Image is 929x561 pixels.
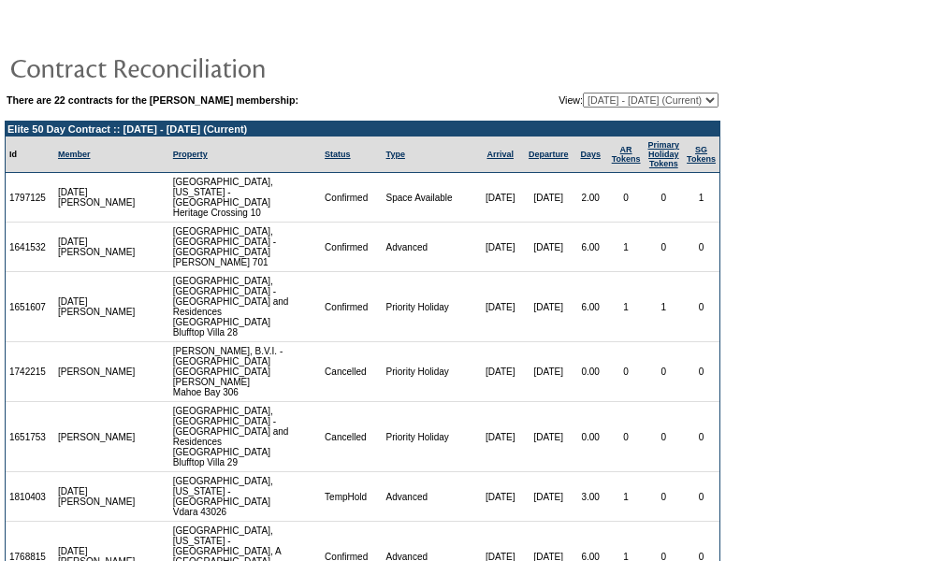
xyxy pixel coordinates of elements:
[9,49,384,86] img: pgTtlContractReconciliation.gif
[383,472,477,522] td: Advanced
[645,402,684,472] td: 0
[608,472,645,522] td: 1
[383,223,477,272] td: Advanced
[321,342,382,402] td: Cancelled
[383,173,477,223] td: Space Available
[645,173,684,223] td: 0
[645,472,684,522] td: 0
[486,150,514,159] a: Arrival
[573,472,608,522] td: 3.00
[54,223,139,272] td: [DATE][PERSON_NAME]
[383,272,477,342] td: Priority Holiday
[477,223,524,272] td: [DATE]
[524,173,573,223] td: [DATE]
[7,94,298,106] b: There are 22 contracts for the [PERSON_NAME] membership:
[683,402,719,472] td: 0
[169,472,321,522] td: [GEOGRAPHIC_DATA], [US_STATE] - [GEOGRAPHIC_DATA] Vdara 43026
[173,150,208,159] a: Property
[573,173,608,223] td: 2.00
[54,342,139,402] td: [PERSON_NAME]
[58,150,91,159] a: Member
[524,342,573,402] td: [DATE]
[683,272,719,342] td: 0
[6,122,719,137] td: Elite 50 Day Contract :: [DATE] - [DATE] (Current)
[169,402,321,472] td: [GEOGRAPHIC_DATA], [GEOGRAPHIC_DATA] - [GEOGRAPHIC_DATA] and Residences [GEOGRAPHIC_DATA] Bluffto...
[321,173,382,223] td: Confirmed
[608,342,645,402] td: 0
[169,342,321,402] td: [PERSON_NAME], B.V.I. - [GEOGRAPHIC_DATA] [GEOGRAPHIC_DATA][PERSON_NAME] Mahoe Bay 306
[6,173,54,223] td: 1797125
[580,150,601,159] a: Days
[54,272,139,342] td: [DATE][PERSON_NAME]
[6,472,54,522] td: 1810403
[524,472,573,522] td: [DATE]
[386,150,405,159] a: Type
[573,272,608,342] td: 6.00
[524,272,573,342] td: [DATE]
[325,150,351,159] a: Status
[683,342,719,402] td: 0
[612,145,641,164] a: ARTokens
[477,402,524,472] td: [DATE]
[477,272,524,342] td: [DATE]
[6,223,54,272] td: 1641532
[467,93,719,108] td: View:
[529,150,569,159] a: Departure
[54,402,139,472] td: [PERSON_NAME]
[321,223,382,272] td: Confirmed
[6,342,54,402] td: 1742215
[687,145,716,164] a: SGTokens
[573,342,608,402] td: 0.00
[524,402,573,472] td: [DATE]
[683,223,719,272] td: 0
[645,272,684,342] td: 1
[169,223,321,272] td: [GEOGRAPHIC_DATA], [GEOGRAPHIC_DATA] - [GEOGRAPHIC_DATA] [PERSON_NAME] 701
[608,223,645,272] td: 1
[169,272,321,342] td: [GEOGRAPHIC_DATA], [GEOGRAPHIC_DATA] - [GEOGRAPHIC_DATA] and Residences [GEOGRAPHIC_DATA] Bluffto...
[524,223,573,272] td: [DATE]
[645,223,684,272] td: 0
[608,272,645,342] td: 1
[477,173,524,223] td: [DATE]
[645,342,684,402] td: 0
[683,173,719,223] td: 1
[573,402,608,472] td: 0.00
[383,342,477,402] td: Priority Holiday
[608,173,645,223] td: 0
[608,402,645,472] td: 0
[683,472,719,522] td: 0
[169,173,321,223] td: [GEOGRAPHIC_DATA], [US_STATE] - [GEOGRAPHIC_DATA] Heritage Crossing 10
[6,402,54,472] td: 1651753
[477,472,524,522] td: [DATE]
[54,472,139,522] td: [DATE][PERSON_NAME]
[6,137,54,173] td: Id
[321,472,382,522] td: TempHold
[321,272,382,342] td: Confirmed
[648,140,680,168] a: Primary HolidayTokens
[6,272,54,342] td: 1651607
[321,402,382,472] td: Cancelled
[573,223,608,272] td: 6.00
[383,402,477,472] td: Priority Holiday
[54,173,139,223] td: [DATE][PERSON_NAME]
[477,342,524,402] td: [DATE]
